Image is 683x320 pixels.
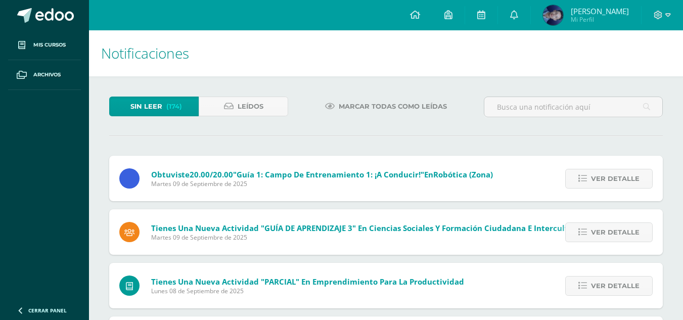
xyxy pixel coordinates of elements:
a: Marcar todas como leídas [312,97,460,116]
span: Tienes una nueva actividad "PARCIAL" En Emprendimiento para la Productividad [151,277,464,287]
span: Martes 09 de Septiembre de 2025 [151,179,493,188]
a: Archivos [8,60,81,90]
span: Mi Perfil [571,15,629,24]
input: Busca una notificación aquí [484,97,662,117]
span: Robótica (Zona) [433,169,493,179]
span: Ver detalle [591,169,640,188]
img: 1a1cc795a438ff5579248d52cbae9227.png [543,5,563,25]
span: Mis cursos [33,41,66,49]
span: "Guía 1: Campo de entrenamiento 1: ¡A conducir!" [233,169,424,179]
span: Notificaciones [101,43,189,63]
span: [PERSON_NAME] [571,6,629,16]
span: Lunes 08 de Septiembre de 2025 [151,287,464,295]
span: Tienes una nueva actividad "GUÍA DE APRENDIZAJE 3" En Ciencias Sociales y Formación Ciudadana e I... [151,223,601,233]
a: Mis cursos [8,30,81,60]
span: (174) [166,97,182,116]
span: Cerrar panel [28,307,67,314]
span: Sin leer [130,97,162,116]
span: Martes 09 de Septiembre de 2025 [151,233,601,242]
span: Leídos [238,97,263,116]
span: Archivos [33,71,61,79]
a: Sin leer(174) [109,97,199,116]
span: 20.00/20.00 [190,169,233,179]
span: Ver detalle [591,277,640,295]
span: Obtuviste en [151,169,493,179]
a: Leídos [199,97,288,116]
span: Marcar todas como leídas [339,97,447,116]
span: Ver detalle [591,223,640,242]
